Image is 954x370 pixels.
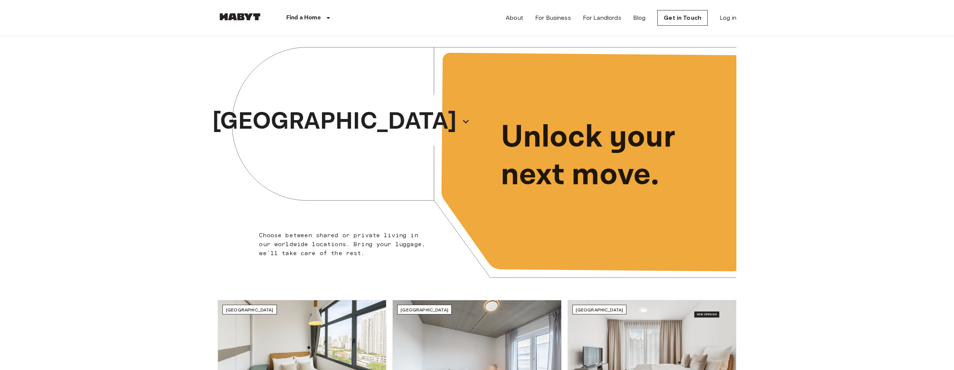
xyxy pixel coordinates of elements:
[212,104,457,139] p: [GEOGRAPHIC_DATA]
[583,13,621,22] a: For Landlords
[633,13,646,22] a: Blog
[286,13,321,22] p: Find a Home
[501,119,724,194] p: Unlock your next move.
[657,10,708,26] a: Get in Touch
[226,307,274,313] span: [GEOGRAPHIC_DATA]
[535,13,571,22] a: For Business
[720,13,736,22] a: Log in
[576,307,623,313] span: [GEOGRAPHIC_DATA]
[218,13,262,21] img: Habyt
[506,13,523,22] a: About
[209,101,473,142] button: [GEOGRAPHIC_DATA]
[401,307,448,313] span: [GEOGRAPHIC_DATA]
[259,231,430,258] p: Choose between shared or private living in our worldwide locations. Bring your luggage, we'll tak...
